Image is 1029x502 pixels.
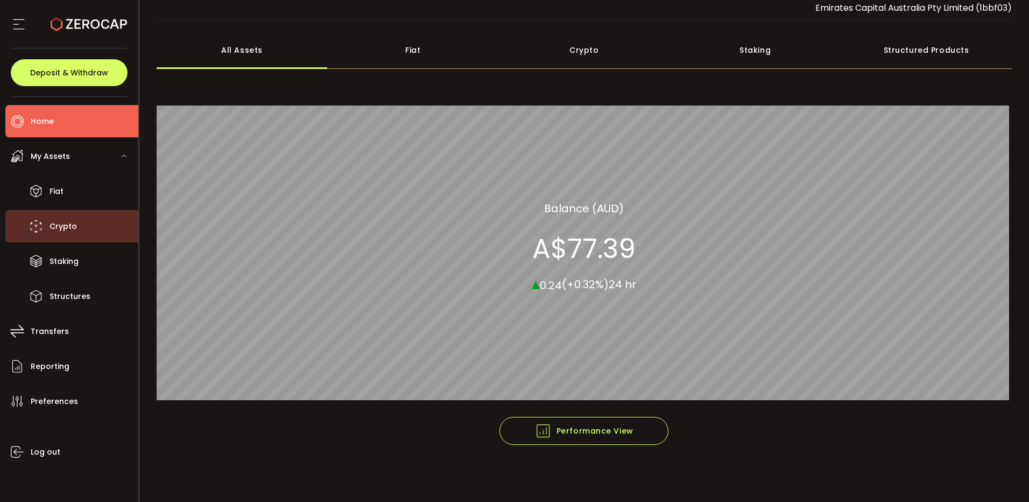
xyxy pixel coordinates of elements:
[562,277,609,292] span: (+0.32%)
[609,277,636,292] span: 24 hr
[841,31,1012,69] div: Structured Products
[31,149,70,164] span: My Assets
[540,277,562,292] span: 0.24
[498,31,669,69] div: Crypto
[30,69,108,76] span: Deposit & Withdraw
[532,232,636,264] section: A$77.39
[532,271,540,295] span: ▴
[31,324,69,339] span: Transfers
[31,394,78,409] span: Preferences
[11,59,128,86] button: Deposit & Withdraw
[31,114,54,129] span: Home
[31,444,60,460] span: Log out
[50,219,77,234] span: Crypto
[50,184,64,199] span: Fiat
[544,200,624,216] section: Balance (AUD)
[975,450,1029,502] iframe: Chat Widget
[31,359,69,374] span: Reporting
[157,31,328,69] div: All Assets
[50,254,79,269] span: Staking
[815,2,1012,14] span: Emirates Capital Australia Pty Limited (1bbf03)
[327,31,498,69] div: Fiat
[50,289,90,304] span: Structures
[669,31,841,69] div: Staking
[499,417,668,445] button: Performance View
[535,423,633,439] span: Performance View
